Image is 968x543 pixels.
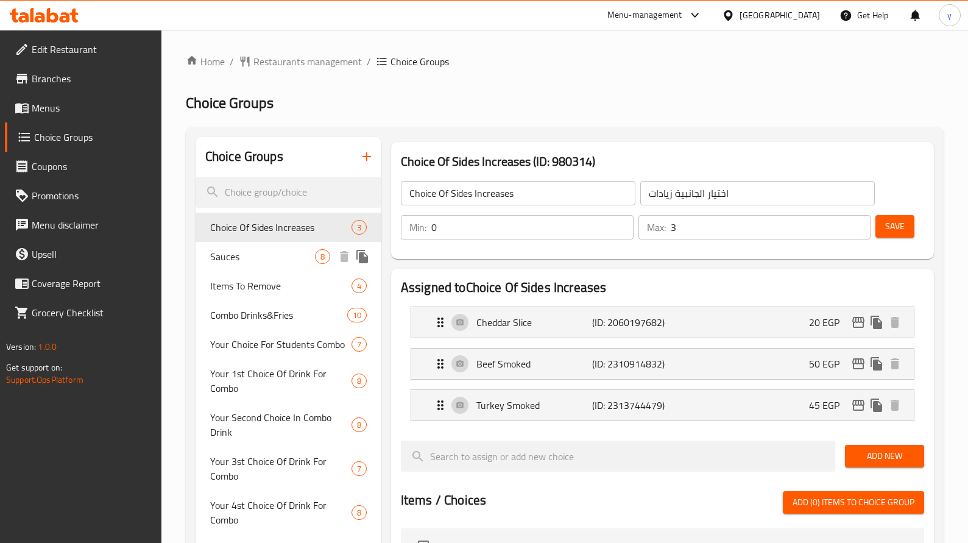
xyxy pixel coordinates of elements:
div: Choices [352,337,367,352]
span: Menu disclaimer [32,218,152,232]
span: Upsell [32,247,152,261]
span: Save [885,219,905,234]
nav: breadcrumb [186,54,944,69]
div: Sauces8deleteduplicate [196,242,381,271]
p: Cheddar Slice [476,315,592,330]
a: Branches [5,64,161,93]
span: 3 [352,222,366,233]
span: 8 [352,507,366,519]
div: Menu-management [607,8,682,23]
div: Expand [411,307,914,338]
p: (ID: 2060197682) [592,315,669,330]
button: edit [849,355,867,373]
div: Choices [347,308,367,322]
h2: Items / Choices [401,491,486,509]
span: 8 [316,251,330,263]
span: Your 1st Choice Of Drink For Combo [210,366,352,396]
div: Expand [411,390,914,421]
span: 8 [352,375,366,387]
div: Combo Drinks&Fries10 [196,300,381,330]
a: Upsell [5,240,161,269]
a: Grocery Checklist [5,298,161,327]
button: Add New [845,445,924,467]
span: 7 [352,463,366,475]
span: Coverage Report [32,276,152,291]
button: delete [886,355,904,373]
span: y [947,9,952,22]
span: Edit Restaurant [32,42,152,57]
a: Menus [5,93,161,122]
li: Expand [401,302,924,343]
li: Expand [401,385,924,426]
span: 1.0.0 [38,339,57,355]
p: Max: [647,220,666,235]
span: 8 [352,419,366,431]
div: Your Second Choice In Combo Drink8 [196,403,381,447]
button: delete [335,247,353,266]
span: Get support on: [6,360,62,375]
span: Choice Groups [390,54,449,69]
div: Choices [352,417,367,432]
p: Min: [409,220,426,235]
p: 20 EGP [809,315,849,330]
button: delete [886,313,904,332]
a: Choice Groups [5,122,161,152]
div: Your 1st Choice Of Drink For Combo8 [196,359,381,403]
a: Coverage Report [5,269,161,298]
div: Choices [315,249,330,264]
button: duplicate [867,396,886,414]
h2: Assigned to Choice Of Sides Increases [401,279,924,297]
div: Choices [352,374,367,388]
div: Choices [352,505,367,520]
div: Expand [411,349,914,379]
button: duplicate [353,247,372,266]
div: Choices [352,461,367,476]
div: Your 4st Choice Of Drink For Combo8 [196,491,381,534]
p: (ID: 2310914832) [592,357,669,371]
span: 7 [352,339,366,350]
span: Sauces [210,249,315,264]
button: Add (0) items to choice group [783,491,924,514]
span: Menus [32,101,152,115]
p: 45 EGP [809,398,849,413]
div: Your Choice For Students Combo7 [196,330,381,359]
span: Your Choice For Students Combo [210,337,352,352]
span: Combo Drinks&Fries [210,308,347,322]
span: Add (0) items to choice group [793,495,914,510]
span: Restaurants management [253,54,362,69]
h3: Choice Of Sides Increases (ID: 980314) [401,152,924,171]
a: Promotions [5,181,161,210]
div: [GEOGRAPHIC_DATA] [740,9,820,22]
span: 4 [352,280,366,292]
p: Beef Smoked [476,357,592,371]
input: search [196,177,381,208]
button: duplicate [867,313,886,332]
button: edit [849,313,867,332]
a: Menu disclaimer [5,210,161,240]
li: / [367,54,371,69]
p: (ID: 2313744479) [592,398,669,413]
span: Add New [855,449,914,464]
span: Version: [6,339,36,355]
div: Choice Of Sides Increases3 [196,213,381,242]
span: Choice Groups [186,89,274,116]
button: duplicate [867,355,886,373]
input: search [401,441,835,472]
a: Coupons [5,152,161,181]
a: Edit Restaurant [5,35,161,64]
button: edit [849,396,867,414]
a: Home [186,54,225,69]
div: Items To Remove4 [196,271,381,300]
span: Coupons [32,159,152,174]
div: Choices [352,220,367,235]
span: Items To Remove [210,279,352,293]
span: Your Second Choice In Combo Drink [210,410,352,439]
a: Support.OpsPlatform [6,372,83,388]
a: Restaurants management [239,54,362,69]
button: Save [875,215,914,238]
p: Turkey Smoked [476,398,592,413]
span: Your 3st Choice Of Drink For Combo [210,454,352,483]
li: Expand [401,343,924,385]
span: Grocery Checklist [32,305,152,320]
span: 10 [348,310,366,321]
